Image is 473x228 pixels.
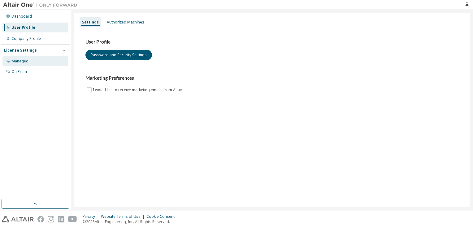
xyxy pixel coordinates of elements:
button: Password and Security Settings [85,50,152,60]
img: instagram.svg [48,216,54,222]
div: Managed [11,59,28,64]
div: License Settings [4,48,37,53]
div: Cookie Consent [146,214,178,219]
div: Authorized Machines [107,20,144,25]
h3: User Profile [85,39,459,45]
p: © 2025 Altair Engineering, Inc. All Rights Reserved. [83,219,178,224]
div: Website Terms of Use [101,214,146,219]
img: youtube.svg [68,216,77,222]
div: Dashboard [11,14,32,19]
div: Company Profile [11,36,41,41]
div: User Profile [11,25,35,30]
div: Privacy [83,214,101,219]
img: facebook.svg [37,216,44,222]
img: Altair One [3,2,80,8]
img: altair_logo.svg [2,216,34,222]
img: linkedin.svg [58,216,64,222]
label: I would like to receive marketing emails from Altair [93,86,184,94]
div: Settings [82,20,99,25]
div: On Prem [11,69,27,74]
h3: Marketing Preferences [85,75,459,81]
